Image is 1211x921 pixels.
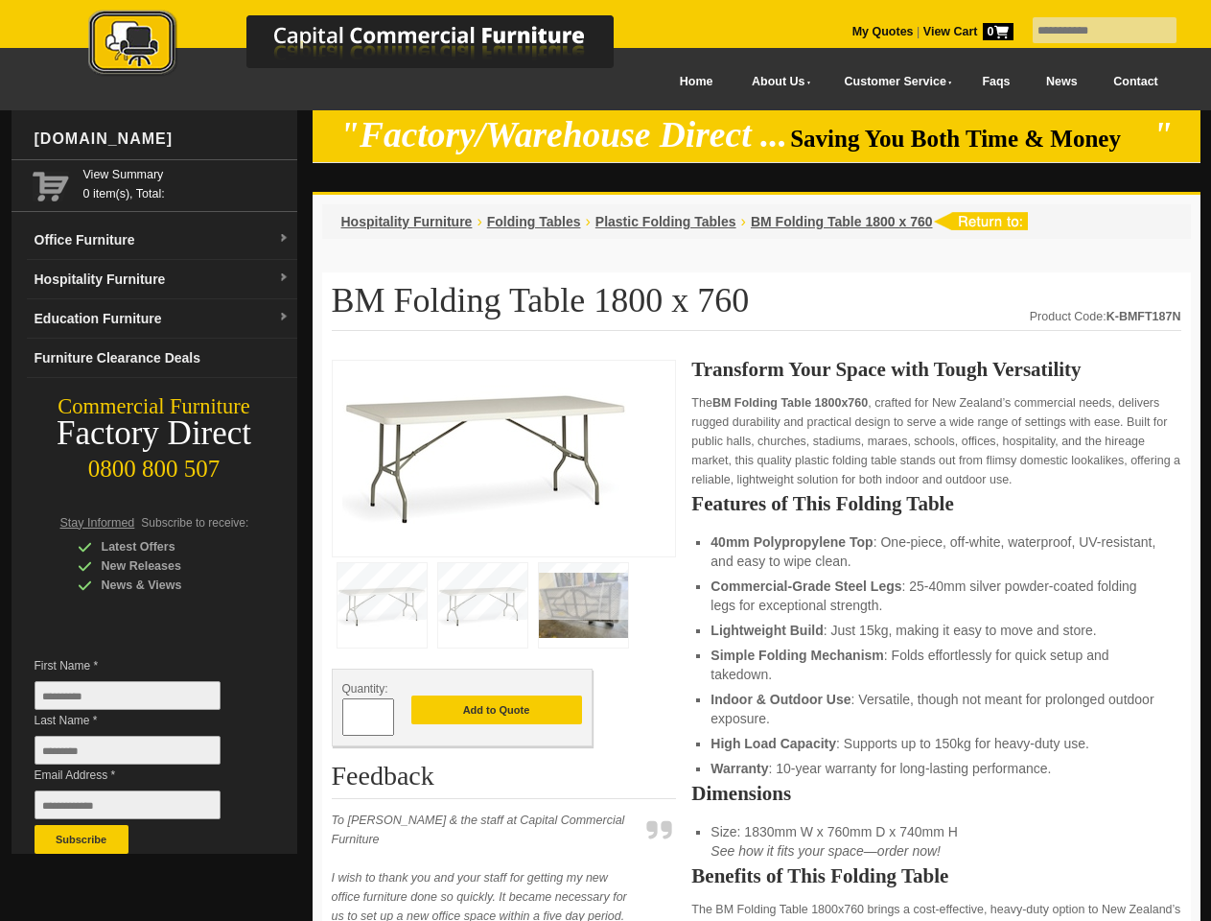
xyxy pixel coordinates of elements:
[920,25,1013,38] a: View Cart0
[691,393,1180,489] p: The , crafted for New Zealand’s commercial needs, delivers rugged durability and practical design...
[691,360,1180,379] h2: Transform Your Space with Tough Versatility
[712,396,868,410] strong: BM Folding Table 1800x760
[852,25,914,38] a: My Quotes
[278,233,290,245] img: dropdown
[691,866,1180,886] h2: Benefits of This Folding Table
[1030,307,1181,326] div: Product Code:
[751,214,933,229] a: BM Folding Table 1800 x 760
[27,339,297,378] a: Furniture Clearance Deals
[411,696,582,724] button: Add to Quote
[691,494,1180,513] h2: Features of This Folding Table
[141,516,248,530] span: Subscribe to receive:
[35,791,221,819] input: Email Address *
[790,126,1150,152] span: Saving You Both Time & Money
[823,60,964,104] a: Customer Service
[35,736,221,765] input: Last Name *
[710,534,873,550] strong: 40mm Polypropylene Top
[35,656,249,675] span: First Name *
[35,825,128,854] button: Subscribe
[27,299,297,339] a: Education Furnituredropdown
[965,60,1029,104] a: Faqs
[710,623,823,638] strong: Lightweight Build
[78,576,260,595] div: News & Views
[278,312,290,323] img: dropdown
[342,370,630,541] img: BM Folding Table 1800 x 760
[710,692,850,707] strong: Indoor & Outdoor Use
[12,393,297,420] div: Commercial Furniture
[710,759,1161,778] li: : 10-year warranty for long-lasting performance.
[710,761,768,776] strong: Warranty
[332,762,677,799] h2: Feedback
[27,260,297,299] a: Hospitality Furnituredropdown
[27,221,297,260] a: Office Furnituredropdown
[710,843,941,859] em: See how it fits your space—order now!
[710,532,1161,571] li: : One-piece, off-white, waterproof, UV-resistant, and easy to wipe clean.
[710,648,883,663] strong: Simple Folding Mechanism
[595,214,736,229] a: Plastic Folding Tables
[710,577,1161,615] li: : 25-40mm silver powder-coated folding legs for exceptional strength.
[983,23,1013,40] span: 0
[35,681,221,710] input: First Name *
[710,736,836,751] strong: High Load Capacity
[710,621,1161,640] li: : Just 15kg, making it easy to move and store.
[341,214,473,229] a: Hospitality Furniture
[27,110,297,168] div: [DOMAIN_NAME]
[710,734,1161,753] li: : Supports up to 150kg for heavy-duty use.
[278,272,290,284] img: dropdown
[78,556,260,576] div: New Releases
[12,420,297,447] div: Factory Direct
[83,165,290,184] a: View Summary
[35,10,707,85] a: Capital Commercial Furniture Logo
[477,212,481,231] li: ›
[585,212,590,231] li: ›
[710,690,1161,728] li: : Versatile, though not meant for prolonged outdoor exposure.
[933,212,1028,230] img: return to
[1028,60,1095,104] a: News
[12,446,297,483] div: 0800 800 507
[35,766,249,785] span: Email Address *
[83,165,290,201] span: 0 item(s), Total:
[342,682,388,696] span: Quantity:
[339,115,787,154] em: "Factory/Warehouse Direct ...
[1106,310,1181,323] strong: K-BMFT187N
[1153,115,1173,154] em: "
[35,711,249,730] span: Last Name *
[1095,60,1176,104] a: Contact
[35,10,707,80] img: Capital Commercial Furniture Logo
[691,784,1180,803] h2: Dimensions
[731,60,823,104] a: About Us
[60,516,135,530] span: Stay Informed
[78,537,260,556] div: Latest Offers
[487,214,581,229] a: Folding Tables
[710,579,901,594] strong: Commercial-Grade Steel Legs
[710,822,1161,861] li: Size: 1830mm W x 760mm D x 740mm H
[332,282,1181,331] h1: BM Folding Table 1800 x 760
[741,212,746,231] li: ›
[923,25,1013,38] strong: View Cart
[710,646,1161,684] li: : Folds effortlessly for quick setup and takedown.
